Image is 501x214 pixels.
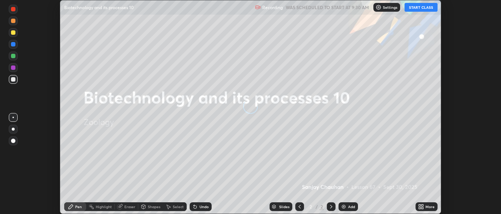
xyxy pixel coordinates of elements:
[262,5,283,10] p: Recording
[307,204,314,209] div: 2
[200,205,209,209] div: Undo
[348,205,355,209] div: Add
[255,4,261,10] img: recording.375f2c34.svg
[405,3,438,12] button: START CLASS
[376,4,381,10] img: class-settings-icons
[75,205,82,209] div: Pen
[383,5,397,9] p: Settings
[425,205,435,209] div: More
[64,4,134,10] p: Biotechnology and its processes 10
[341,204,347,210] img: add-slide-button
[148,205,160,209] div: Shapes
[286,4,369,11] h5: WAS SCHEDULED TO START AT 9:30 AM
[279,205,289,209] div: Slides
[124,205,135,209] div: Eraser
[316,204,318,209] div: /
[319,203,324,210] div: 2
[173,205,184,209] div: Select
[96,205,112,209] div: Highlight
